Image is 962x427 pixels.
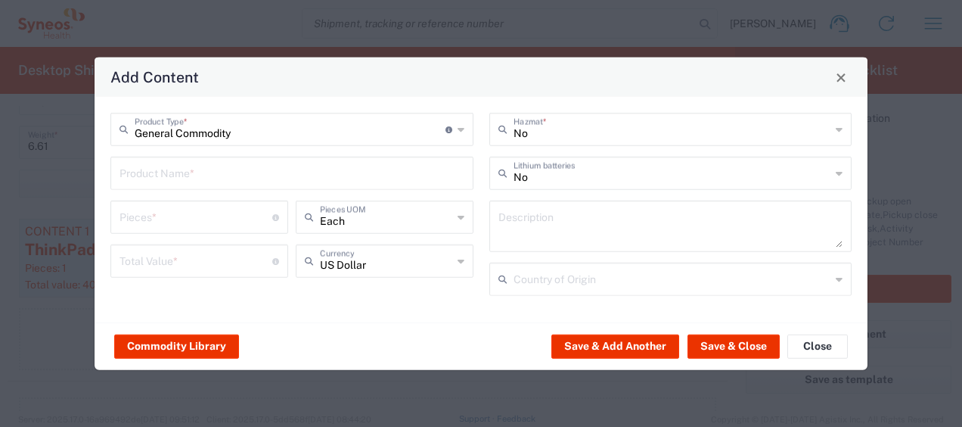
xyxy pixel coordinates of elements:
[830,67,852,88] button: Close
[687,334,780,358] button: Save & Close
[551,334,679,358] button: Save & Add Another
[787,334,848,358] button: Close
[114,334,239,358] button: Commodity Library
[110,66,199,88] h4: Add Content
